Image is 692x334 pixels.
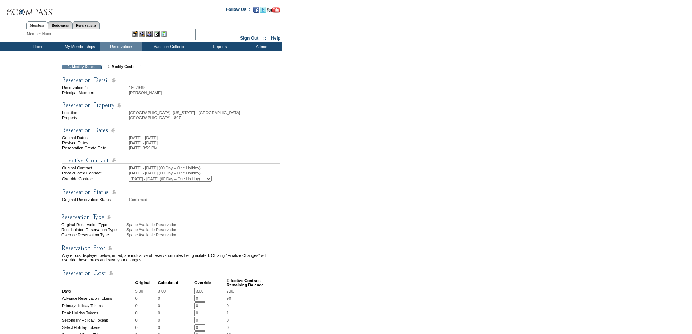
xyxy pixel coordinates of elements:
[129,197,280,202] td: Confirmed
[135,288,157,294] td: 5.00
[227,318,229,322] span: 0
[62,310,135,316] td: Peak Holiday Tokens
[62,171,128,175] td: Recalculated Contract
[154,31,160,37] img: Reservations
[26,21,48,29] a: Members
[62,317,135,323] td: Secondary Holiday Tokens
[126,228,281,232] div: Space Available Reservation
[61,222,126,227] div: Original Reservation Type
[161,31,167,37] img: b_calculator.gif
[267,7,280,13] img: Subscribe to our YouTube Channel
[62,197,128,202] td: Original Reservation Status
[126,222,281,227] div: Space Available Reservation
[62,110,128,115] td: Location
[62,295,135,302] td: Advance Reservation Tokens
[62,85,128,90] td: Reservation #:
[62,76,280,85] img: Reservation Detail
[158,288,194,294] td: 3.00
[62,65,101,69] td: 1. Modify Dates
[62,176,128,182] td: Override Contract
[16,42,58,51] td: Home
[129,110,280,115] td: [GEOGRAPHIC_DATA], [US_STATE] - [GEOGRAPHIC_DATA]
[126,233,281,237] div: Space Available Reservation
[135,295,157,302] td: 0
[62,324,135,331] td: Select Holiday Tokens
[198,42,240,51] td: Reports
[158,295,194,302] td: 0
[100,42,142,51] td: Reservations
[129,85,280,90] td: 1807949
[72,21,100,29] a: Reservations
[129,90,280,95] td: [PERSON_NAME]
[62,90,128,95] td: Principal Member:
[194,278,226,287] td: Override
[146,31,153,37] img: Impersonate
[135,317,157,323] td: 0
[227,278,280,287] td: Effective Contract Remaining Balance
[260,9,266,13] a: Follow us on Twitter
[62,126,280,135] img: Reservation Dates
[62,101,280,110] img: Reservation Property
[62,141,128,145] td: Revised Dates
[129,116,280,120] td: [GEOGRAPHIC_DATA] - 807
[62,253,280,262] td: Any errors displayed below, in red, are indicative of reservation rules being violated. Clicking ...
[253,9,259,13] a: Become our fan on Facebook
[135,310,157,316] td: 0
[129,136,280,140] td: [DATE] - [DATE]
[263,36,266,41] span: ::
[227,325,229,330] span: 0
[158,278,194,287] td: Calculated
[240,42,282,51] td: Admin
[129,141,280,145] td: [DATE] - [DATE]
[135,324,157,331] td: 0
[253,7,259,13] img: Become our fan on Facebook
[62,244,280,253] img: Reservation Errors
[271,36,280,41] a: Help
[62,188,280,197] img: Reservation Status
[101,65,141,69] td: 2. Modify Costs
[61,213,279,222] img: Reservation Type
[260,7,266,13] img: Follow us on Twitter
[227,311,229,315] span: 1
[227,289,234,293] span: 7.00
[129,171,280,175] td: [DATE] - [DATE] (60 Day – One Holiday)
[240,36,258,41] a: Sign Out
[135,302,157,309] td: 0
[62,156,280,165] img: Effective Contract
[158,324,194,331] td: 0
[227,296,231,301] span: 90
[62,288,135,294] td: Days
[132,31,138,37] img: b_edit.gif
[267,9,280,13] a: Subscribe to our YouTube Channel
[62,302,135,309] td: Primary Holiday Tokens
[62,116,128,120] td: Property
[62,269,280,278] img: Reservation Cost
[129,146,280,150] td: [DATE] 3:59 PM
[226,6,252,15] td: Follow Us ::
[227,303,229,308] span: 0
[48,21,72,29] a: Residences
[61,228,126,232] div: Recalculated Reservation Type
[139,31,145,37] img: View
[158,310,194,316] td: 0
[62,136,128,140] td: Original Dates
[62,146,128,150] td: Reservation Create Date
[27,31,55,37] div: Member Name:
[142,42,198,51] td: Vacation Collection
[135,278,157,287] td: Original
[6,2,53,17] img: Compass Home
[58,42,100,51] td: My Memberships
[61,233,126,237] div: Override Reservation Type
[158,317,194,323] td: 0
[158,302,194,309] td: 0
[129,166,280,170] td: [DATE] - [DATE] (60 Day – One Holiday)
[62,166,128,170] td: Original Contract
